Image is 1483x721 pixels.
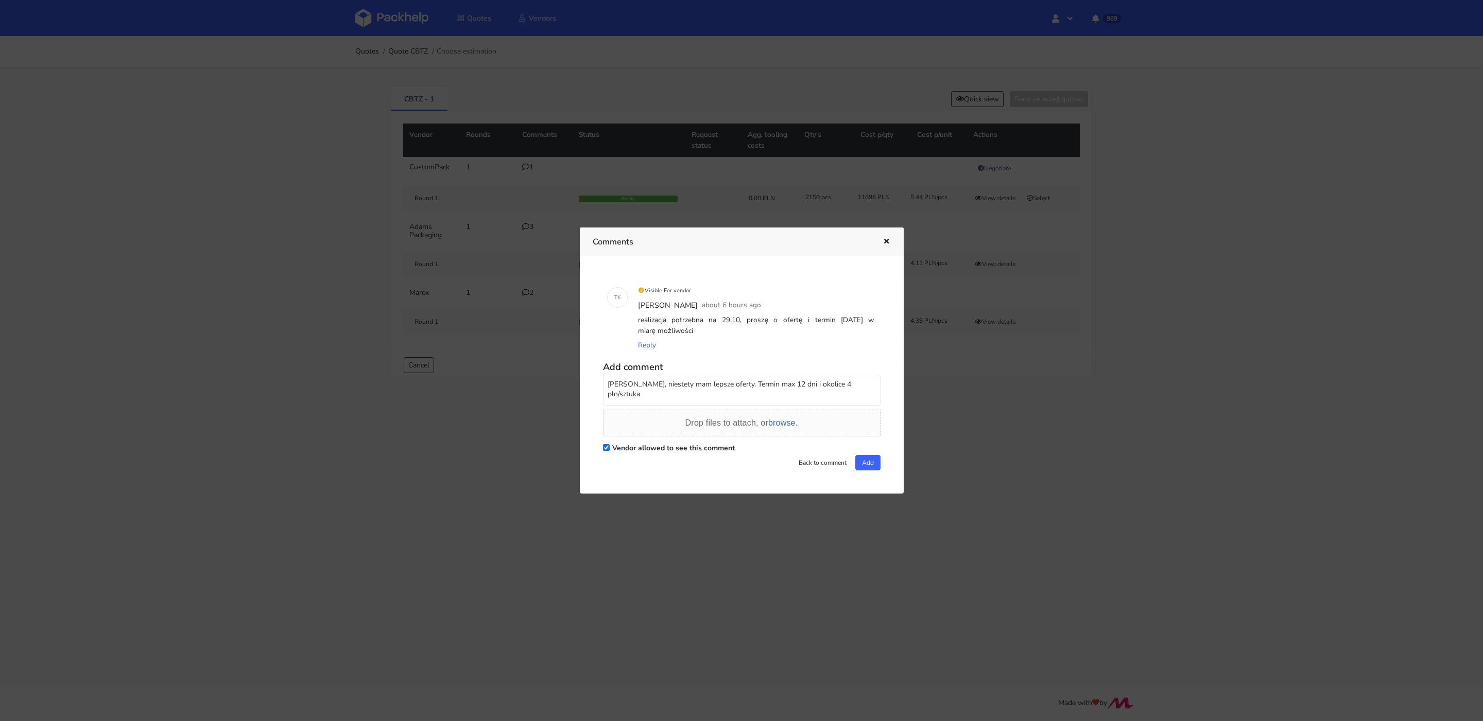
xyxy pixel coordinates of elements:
[685,418,798,427] span: Drop files to attach, or
[636,298,700,313] div: [PERSON_NAME]
[636,313,876,338] div: realizacja potrzebna na 29.10, proszę o ofertę i termin [DATE] w miarę możliwości
[593,235,867,249] h3: Comments
[612,443,735,453] label: Vendor allowed to see this comment
[855,455,881,470] button: Add
[614,291,617,304] span: T
[617,291,620,304] span: K
[638,340,656,350] span: Reply
[768,418,798,427] span: browse.
[603,361,881,373] h5: Add comment
[638,287,692,294] small: Visible For vendor
[700,298,763,313] div: about 6 hours ago
[792,455,853,470] button: Back to comment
